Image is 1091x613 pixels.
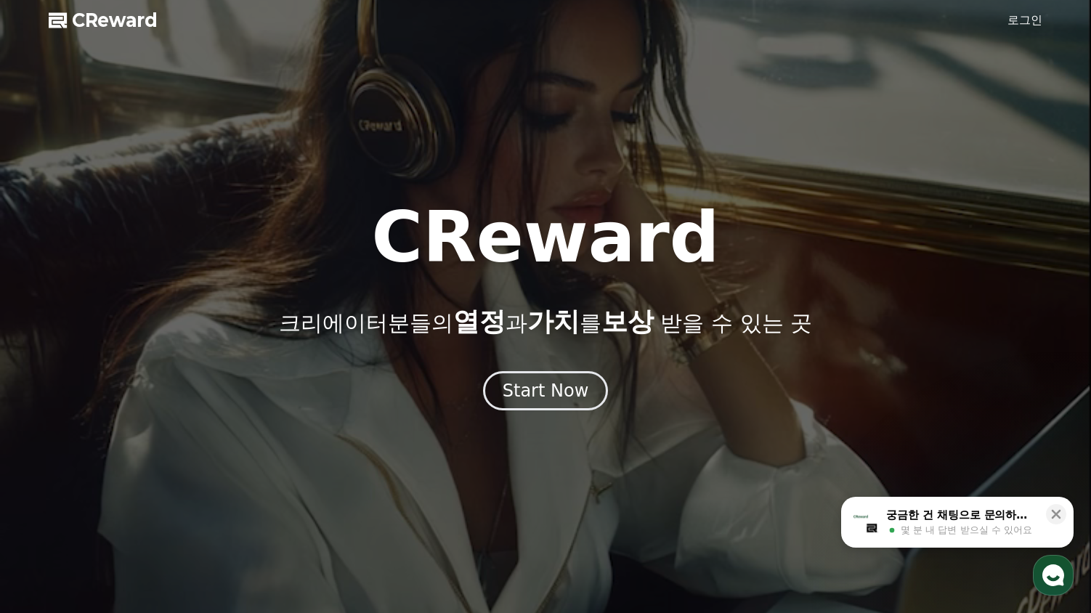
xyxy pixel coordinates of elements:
[453,306,506,336] span: 열정
[371,203,719,272] h1: CReward
[1007,12,1042,29] a: 로그인
[72,9,158,32] span: CReward
[49,9,158,32] a: CReward
[601,306,654,336] span: 보상
[527,306,580,336] span: 가치
[483,386,609,399] a: Start Now
[483,371,609,410] button: Start Now
[503,379,589,402] div: Start Now
[279,307,812,336] p: 크리에이터분들의 과 를 받을 수 있는 곳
